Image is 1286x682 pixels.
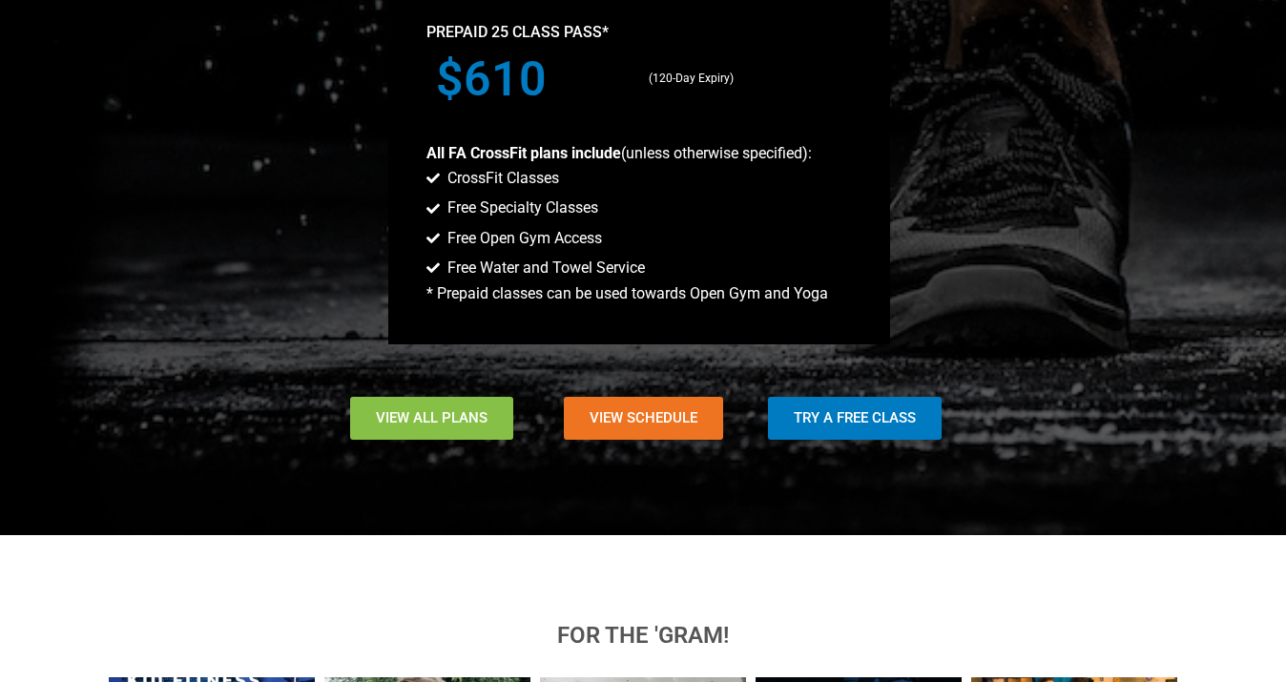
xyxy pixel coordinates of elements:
span: View Schedule [590,411,697,425]
span: CrossFit Classes [443,166,559,191]
span: Try a Free Class [794,411,916,425]
b: All FA CrossFit plans include [426,144,621,162]
a: Try a Free Class [768,397,942,440]
span: Free Open Gym Access [443,226,602,251]
span: View All Plans [376,411,487,425]
h3: $610 [436,55,630,103]
h5: for the 'gram! [109,624,1177,647]
p: (120-Day Expiry) [649,70,842,89]
span: Free Water and Towel Service [443,256,645,280]
a: View Schedule [564,397,723,440]
p: Prepaid 25 Class Pass* [426,20,853,45]
span: Free Specialty Classes [443,196,598,220]
p: * Prepaid classes can be used towards Open Gym and Yoga [426,281,853,306]
a: View All Plans [350,397,513,440]
p: (unless otherwise specified): [426,141,853,166]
